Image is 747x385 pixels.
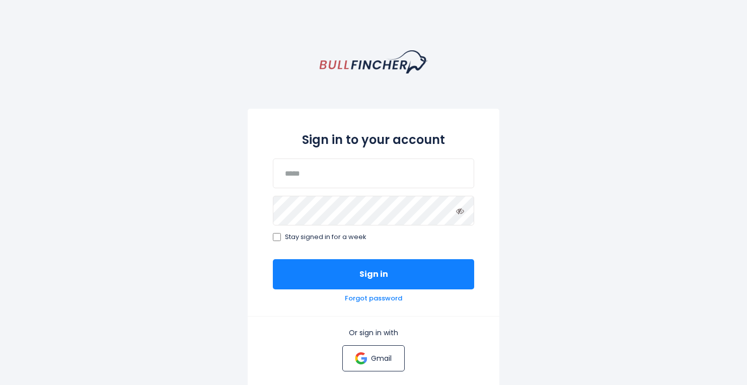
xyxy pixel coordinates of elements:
[273,131,474,148] h2: Sign in to your account
[320,50,428,73] a: homepage
[273,328,474,337] p: Or sign in with
[273,233,281,241] input: Stay signed in for a week
[345,294,402,303] a: Forgot password
[371,354,392,363] p: Gmail
[342,345,404,371] a: Gmail
[285,233,366,242] span: Stay signed in for a week
[273,259,474,289] button: Sign in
